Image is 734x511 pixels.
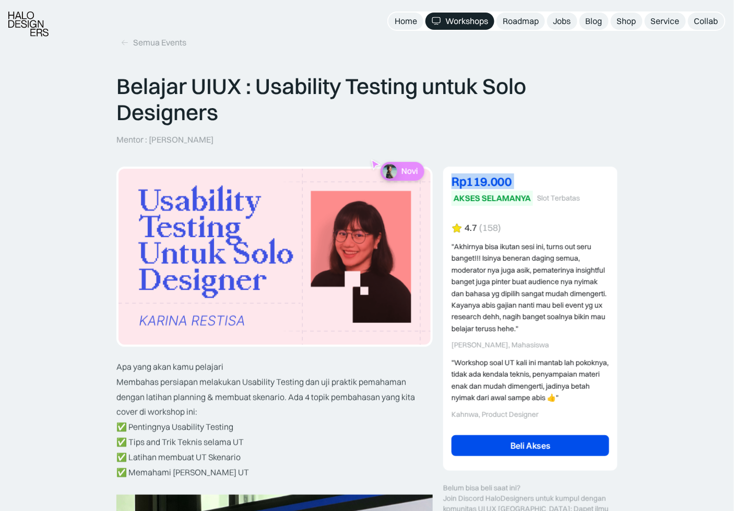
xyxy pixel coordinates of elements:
[116,134,214,145] p: Mentor : [PERSON_NAME]
[116,480,433,495] p: ‍
[479,223,501,234] div: (158)
[454,193,531,204] div: AKSES SELAMANYA
[452,435,609,456] a: Beli Akses
[503,16,539,27] div: Roadmap
[116,420,433,480] p: ✅ Pentingnya Usability Testing ✅ Tips and Trik Teknis selama UT ✅ Latihan membuat UT Skenario ✅ M...
[425,13,494,30] a: Workshops
[116,73,618,126] p: Belajar UIUX : Usability Testing untuk Solo Designers
[651,16,680,27] div: Service
[116,359,433,375] p: Apa yang akan kamu pelajari
[445,16,488,27] div: Workshops
[617,16,636,27] div: Shop
[537,194,580,203] div: Slot Terbatas
[553,16,571,27] div: Jobs
[388,13,423,30] a: Home
[452,175,609,188] div: Rp119.000
[694,16,718,27] div: Collab
[547,13,577,30] a: Jobs
[452,357,609,404] div: "Workshop soal UT kali ini mantab lah pokoknya, tidak ada kendala teknis, penyampaian materi enak...
[465,223,477,234] div: 4.7
[586,16,602,27] div: Blog
[452,410,609,419] div: Kahnwa, Product Designer
[688,13,725,30] a: Collab
[395,16,417,27] div: Home
[496,13,545,30] a: Roadmap
[116,34,191,51] a: Semua Events
[579,13,609,30] a: Blog
[645,13,686,30] a: Service
[116,375,433,420] p: Membahas persiapan melakukan Usability Testing dan uji praktik pemahaman dengan latihan planning ...
[452,241,609,334] div: "Akhirnya bisa ikutan sesi ini, turns out seru banget!!! Isinya beneran daging semua, moderator n...
[401,166,418,176] p: Novi
[133,37,186,48] div: Semua Events
[452,341,609,350] div: [PERSON_NAME], Mahasiswa
[611,13,643,30] a: Shop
